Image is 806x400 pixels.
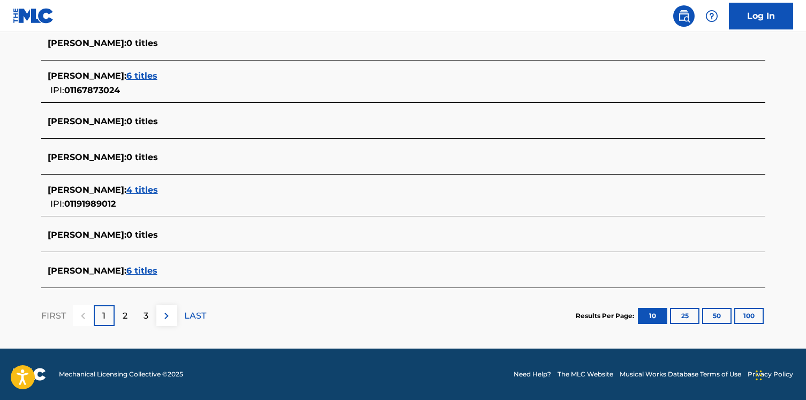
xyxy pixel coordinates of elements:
span: 0 titles [126,152,158,162]
a: Log In [729,3,793,29]
span: [PERSON_NAME] : [48,185,126,195]
div: Help [701,5,722,27]
button: 25 [670,308,699,324]
div: Trascina [756,359,762,391]
span: 01167873024 [64,85,120,95]
p: FIRST [41,310,66,322]
span: 6 titles [126,266,157,276]
span: 0 titles [126,230,158,240]
span: [PERSON_NAME] : [48,116,126,126]
p: 2 [123,310,127,322]
img: help [705,10,718,22]
div: Widget chat [752,349,806,400]
iframe: Chat Widget [752,349,806,400]
button: 100 [734,308,764,324]
span: [PERSON_NAME] : [48,230,126,240]
span: [PERSON_NAME] : [48,266,126,276]
span: IPI: [50,85,64,95]
p: Results Per Page: [576,311,637,321]
img: search [677,10,690,22]
img: logo [13,368,46,381]
button: 10 [638,308,667,324]
span: 0 titles [126,116,158,126]
span: [PERSON_NAME] : [48,38,126,48]
p: 3 [144,310,148,322]
button: 50 [702,308,732,324]
img: right [160,310,173,322]
p: 1 [102,310,106,322]
span: IPI: [50,199,64,209]
a: The MLC Website [558,369,613,379]
span: [PERSON_NAME] : [48,152,126,162]
span: 0 titles [126,38,158,48]
a: Need Help? [514,369,551,379]
a: Public Search [673,5,695,27]
span: 01191989012 [64,199,116,209]
span: 6 titles [126,71,157,81]
span: 4 titles [126,185,158,195]
p: LAST [184,310,206,322]
a: Privacy Policy [748,369,793,379]
a: Musical Works Database Terms of Use [620,369,741,379]
span: [PERSON_NAME] : [48,71,126,81]
span: Mechanical Licensing Collective © 2025 [59,369,183,379]
img: MLC Logo [13,8,54,24]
